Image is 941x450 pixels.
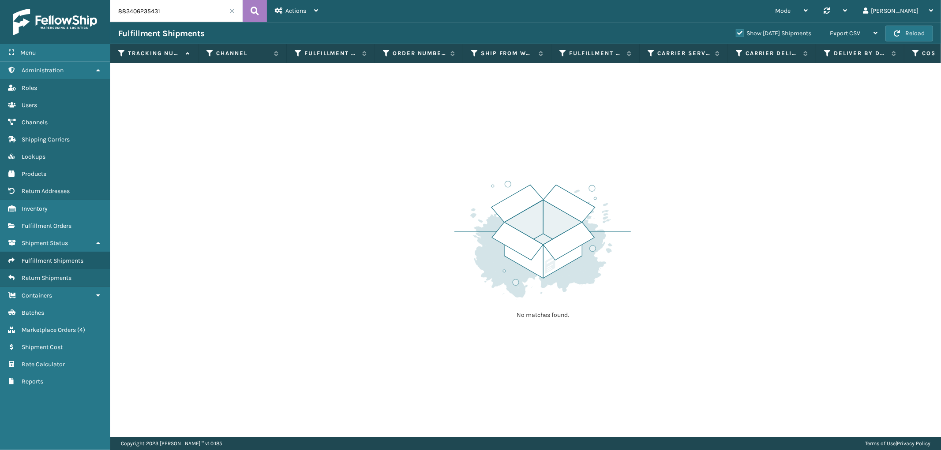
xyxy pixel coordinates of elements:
[22,378,43,385] span: Reports
[22,309,44,316] span: Batches
[393,49,446,57] label: Order Number
[22,84,37,92] span: Roles
[22,67,64,74] span: Administration
[657,49,711,57] label: Carrier Service
[22,153,45,160] span: Lookups
[897,440,930,446] a: Privacy Policy
[481,49,534,57] label: Ship from warehouse
[736,30,811,37] label: Show [DATE] Shipments
[834,49,887,57] label: Deliver By Date
[22,222,71,230] span: Fulfillment Orders
[304,49,358,57] label: Fulfillment Order Id
[22,187,70,195] span: Return Addresses
[22,136,70,143] span: Shipping Carriers
[13,9,97,35] img: logo
[22,119,48,126] span: Channels
[22,205,48,212] span: Inventory
[885,26,933,41] button: Reload
[20,49,36,56] span: Menu
[22,170,46,178] span: Products
[22,361,65,368] span: Rate Calculator
[22,343,63,351] span: Shipment Cost
[569,49,622,57] label: Fulfillment Order Status
[128,49,181,57] label: Tracking Number
[865,437,930,450] div: |
[22,274,71,282] span: Return Shipments
[22,239,68,247] span: Shipment Status
[830,30,860,37] span: Export CSV
[865,440,896,446] a: Terms of Use
[22,101,37,109] span: Users
[121,437,222,450] p: Copyright 2023 [PERSON_NAME]™ v 1.0.185
[746,49,799,57] label: Carrier Delivery Status
[77,326,85,334] span: ( 4 )
[285,7,306,15] span: Actions
[22,257,83,264] span: Fulfillment Shipments
[775,7,791,15] span: Mode
[118,28,205,39] h3: Fulfillment Shipments
[22,292,52,299] span: Containers
[22,326,76,334] span: Marketplace Orders
[216,49,270,57] label: Channel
